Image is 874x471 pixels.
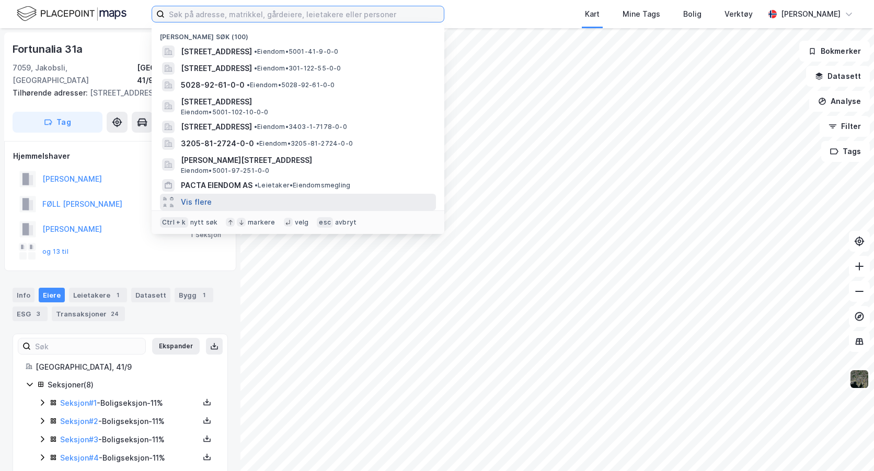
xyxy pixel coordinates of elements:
[799,41,870,62] button: Bokmerker
[623,8,660,20] div: Mine Tags
[13,307,48,321] div: ESG
[175,288,213,302] div: Bygg
[60,453,99,462] a: Seksjon#4
[781,8,841,20] div: [PERSON_NAME]
[13,62,137,87] div: 7059, Jakobsli, [GEOGRAPHIC_DATA]
[181,196,212,208] button: Vis flere
[13,88,90,97] span: Tilhørende adresser:
[295,218,309,227] div: velg
[152,338,200,355] button: Ekspander
[181,79,245,91] span: 5028-92-61-0-0
[822,421,874,471] div: Kontrollprogram for chat
[181,154,432,167] span: [PERSON_NAME][STREET_ADDRESS]
[181,179,252,192] span: PACTA EIENDOM AS
[254,123,257,131] span: •
[60,397,199,409] div: - Boligseksjon - 11%
[181,167,270,175] span: Eiendom • 5001-97-251-0-0
[254,64,341,73] span: Eiendom • 301-122-55-0-0
[256,139,353,148] span: Eiendom • 3205-81-2724-0-0
[822,421,874,471] iframe: Chat Widget
[254,48,257,55] span: •
[17,5,126,23] img: logo.f888ab2527a4732fd821a326f86c7f29.svg
[60,433,199,446] div: - Boligseksjon - 11%
[724,8,753,20] div: Verktøy
[152,25,444,43] div: [PERSON_NAME] søk (100)
[199,290,209,300] div: 1
[60,398,97,407] a: Seksjon#1
[820,116,870,137] button: Filter
[165,6,444,22] input: Søk på adresse, matrikkel, gårdeiere, leietakere eller personer
[190,231,221,239] div: 1 Seksjon
[255,181,350,190] span: Leietaker • Eiendomsmegling
[13,87,220,99] div: [STREET_ADDRESS]
[13,150,227,162] div: Hjemmelshaver
[60,435,98,444] a: Seksjon#3
[254,123,347,131] span: Eiendom • 3403-1-7178-0-0
[112,290,123,300] div: 1
[254,48,338,56] span: Eiendom • 5001-41-9-0-0
[317,217,333,228] div: esc
[181,62,252,75] span: [STREET_ADDRESS]
[69,288,127,302] div: Leietakere
[181,108,269,116] span: Eiendom • 5001-102-10-0-0
[109,309,121,319] div: 24
[683,8,701,20] div: Bolig
[849,369,869,389] img: 9k=
[190,218,218,227] div: nytt søk
[181,137,254,150] span: 3205-81-2724-0-0
[335,218,356,227] div: avbryt
[60,417,98,426] a: Seksjon#2
[13,41,85,57] div: Fortunalia 31a
[255,181,258,189] span: •
[60,452,199,464] div: - Boligseksjon - 11%
[13,112,102,133] button: Tag
[809,91,870,112] button: Analyse
[256,139,259,147] span: •
[52,307,125,321] div: Transaksjoner
[33,309,43,319] div: 3
[247,81,335,89] span: Eiendom • 5028-92-61-0-0
[160,217,188,228] div: Ctrl + k
[248,218,275,227] div: markere
[36,361,215,373] div: [GEOGRAPHIC_DATA], 41/9
[39,288,65,302] div: Eiere
[247,81,250,89] span: •
[821,141,870,162] button: Tags
[181,45,252,58] span: [STREET_ADDRESS]
[137,62,228,87] div: [GEOGRAPHIC_DATA], 41/9
[181,121,252,133] span: [STREET_ADDRESS]
[585,8,600,20] div: Kart
[181,96,432,108] span: [STREET_ADDRESS]
[806,66,870,87] button: Datasett
[13,288,34,302] div: Info
[131,288,170,302] div: Datasett
[60,415,199,428] div: - Boligseksjon - 11%
[48,379,215,391] div: Seksjoner ( 8 )
[254,64,257,72] span: •
[31,338,145,354] input: Søk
